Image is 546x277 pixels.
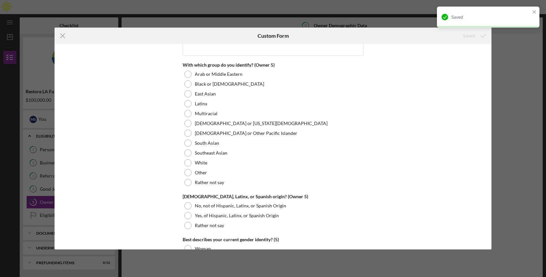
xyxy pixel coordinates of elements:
div: Saved [451,14,530,20]
div: Best describes your current gender identity? (5) [183,237,363,242]
label: [DEMOGRAPHIC_DATA] or [US_STATE][DEMOGRAPHIC_DATA] [195,121,328,126]
button: Saved [456,29,491,42]
label: South Asian [195,140,219,146]
div: With which group do you identify? (Owner 5) [183,62,363,68]
button: close [532,9,537,15]
label: No, not of Hispanic, Latinx, or Spanish Origin [195,203,286,208]
label: Southeast Asian [195,150,227,156]
div: [DEMOGRAPHIC_DATA], Latinx, or Spanish origin? (Owner 5) [183,194,363,199]
label: Rather not say [195,223,224,228]
label: Woman [195,246,211,251]
label: Black or [DEMOGRAPHIC_DATA] [195,81,264,87]
label: Rather not say [195,180,224,185]
label: Multiracial [195,111,217,116]
label: White [195,160,207,165]
label: Latinx [195,101,207,106]
label: Other [195,170,207,175]
label: [DEMOGRAPHIC_DATA] or Other Pacific Islander [195,131,297,136]
label: Yes, of Hispanic, Latinx, or Spanish Origin [195,213,279,218]
label: East Asian [195,91,216,96]
label: Arab or Middle Eastern [195,72,242,77]
div: Saved [463,29,475,42]
h6: Custom Form [258,33,289,39]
